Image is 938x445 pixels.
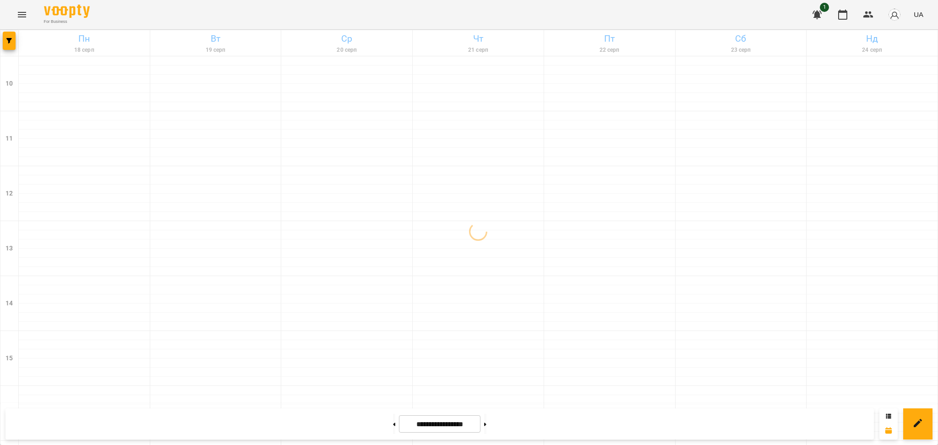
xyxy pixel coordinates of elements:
h6: Нд [808,32,936,46]
h6: 14 [5,298,13,309]
span: For Business [44,19,90,25]
h6: Пт [545,32,674,46]
h6: 23 серп [677,46,805,54]
h6: 22 серп [545,46,674,54]
button: Menu [11,4,33,26]
img: avatar_s.png [888,8,901,21]
h6: 19 серп [152,46,280,54]
h6: 13 [5,244,13,254]
h6: 18 серп [20,46,148,54]
h6: 12 [5,189,13,199]
h6: 24 серп [808,46,936,54]
h6: Сб [677,32,805,46]
h6: 11 [5,134,13,144]
h6: 21 серп [414,46,542,54]
span: UA [914,10,923,19]
h6: 20 серп [283,46,411,54]
h6: 10 [5,79,13,89]
h6: Вт [152,32,280,46]
h6: Ср [283,32,411,46]
h6: Пн [20,32,148,46]
h6: Чт [414,32,542,46]
span: 1 [820,3,829,12]
button: UA [910,6,927,23]
h6: 15 [5,353,13,364]
img: Voopty Logo [44,5,90,18]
